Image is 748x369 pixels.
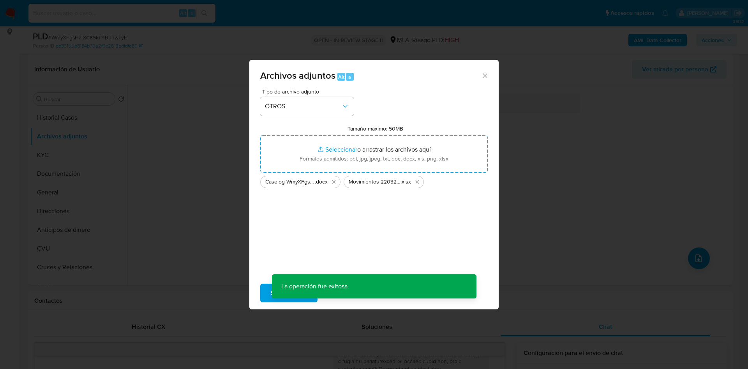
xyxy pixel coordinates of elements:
[413,177,422,187] button: Eliminar Movimientos 2203237300.xlsx
[315,178,328,186] span: .docx
[265,178,315,186] span: Caselog WmyXFgsHalXC89kTYBbhwzyE_2025_09_18_01_37_21
[329,177,339,187] button: Eliminar Caselog WmyXFgsHalXC89kTYBbhwzyE_2025_09_18_01_37_21.docx
[262,89,356,94] span: Tipo de archivo adjunto
[272,274,357,298] p: La operación fue exitosa
[260,69,335,82] span: Archivos adjuntos
[400,178,411,186] span: .xlsx
[348,73,351,81] span: a
[331,284,356,302] span: Cancelar
[265,102,341,110] span: OTROS
[338,73,344,81] span: Alt
[270,284,307,302] span: Subir archivo
[481,72,488,79] button: Cerrar
[349,178,400,186] span: Movimientos 2203237300
[260,97,354,116] button: OTROS
[260,173,488,188] ul: Archivos seleccionados
[260,284,318,302] button: Subir archivo
[348,125,403,132] label: Tamaño máximo: 50MB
